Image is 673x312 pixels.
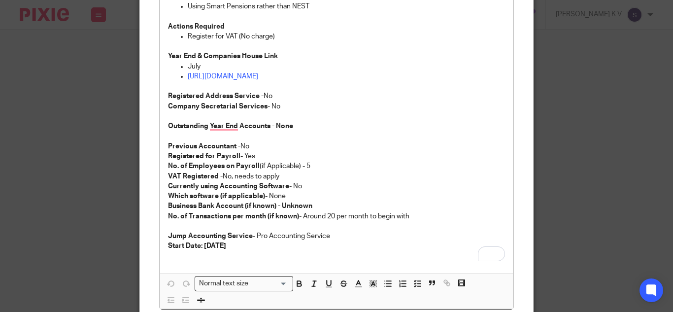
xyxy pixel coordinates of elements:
p: No [168,141,505,151]
p: (if Applicable) - 5 [168,161,505,171]
p: July [188,62,505,71]
strong: Business Bank Account (if known) - Unknown [168,203,312,209]
p: No [168,91,505,101]
p: - No [168,102,505,111]
strong: Company Secretarial Services [168,103,268,110]
strong: Actions Required [168,23,225,30]
strong: Outstanding Year End Accounts - None [168,123,293,130]
input: Search for option [252,278,287,289]
p: - No [168,181,505,191]
strong: No. of Employees on Payroll [168,163,260,170]
a: [URL][DOMAIN_NAME] [188,73,258,80]
strong: Registered Address Service - [168,93,264,100]
strong: No. of Transactions per month (if known) [168,213,299,220]
strong: Jump Accounting Service [168,233,253,240]
p: - Pro Accounting Service [168,231,505,241]
p: Register for VAT (No charge) [188,32,505,41]
p: - None [168,191,505,201]
strong: Start Date: [DATE] [168,243,226,249]
span: Normal text size [197,278,251,289]
strong: VAT Registered - [168,173,223,180]
strong: Currently using Accounting Software [168,183,289,190]
p: - Yes [168,151,505,161]
p: - Around 20 per month to begin with [168,211,505,221]
strong: Year End & Companies House Link [168,53,278,60]
div: Search for option [195,276,293,291]
strong: Registered for Payroll [168,153,240,160]
p: Using Smart Pensions rather than NEST [188,1,505,11]
strong: Which software (if applicable) [168,193,265,200]
strong: Previous Accountant - [168,143,240,150]
p: No, needs to apply [168,172,505,181]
